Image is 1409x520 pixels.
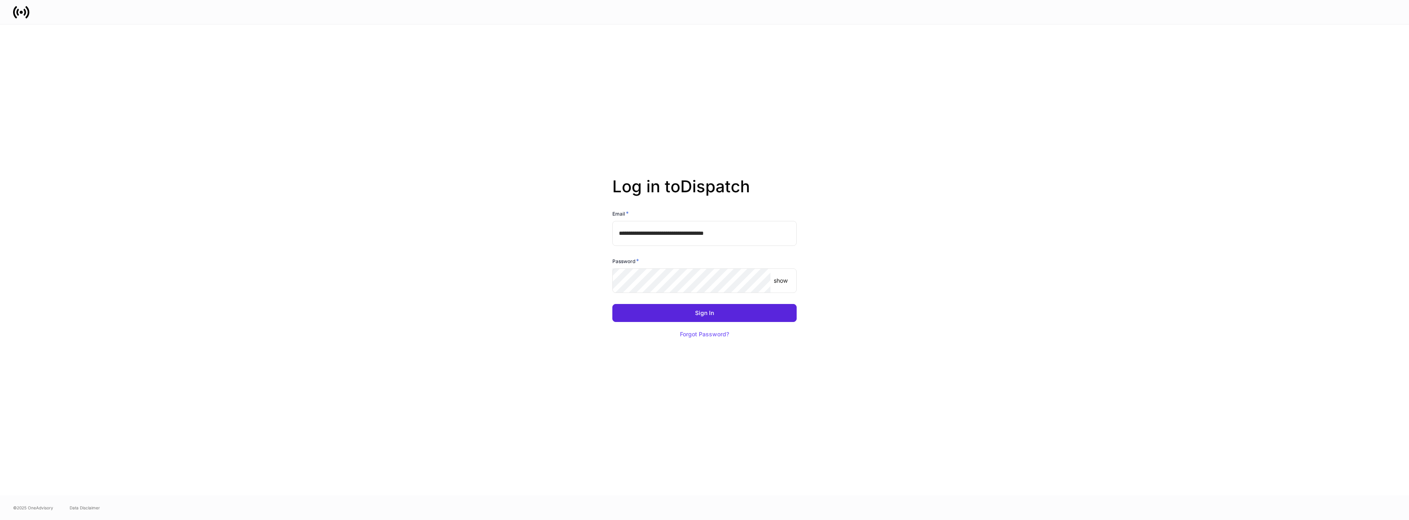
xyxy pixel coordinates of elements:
[774,277,788,285] p: show
[670,325,739,343] button: Forgot Password?
[13,504,53,511] span: © 2025 OneAdvisory
[695,310,714,316] div: Sign In
[612,177,797,209] h2: Log in to Dispatch
[612,209,629,218] h6: Email
[612,304,797,322] button: Sign In
[70,504,100,511] a: Data Disclaimer
[680,331,729,337] div: Forgot Password?
[612,257,639,265] h6: Password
